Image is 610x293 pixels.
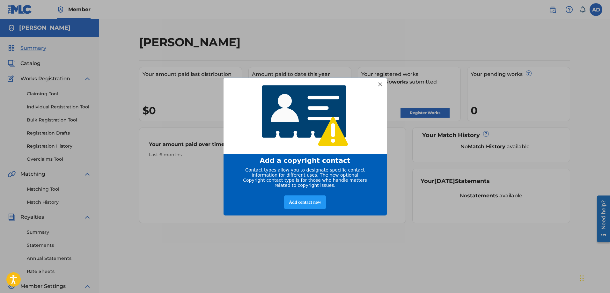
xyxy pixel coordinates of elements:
[258,80,353,151] img: 4768233920565408.png
[232,157,379,165] div: Add a copyright contact
[243,167,367,188] span: Contact types allow you to designate specific contact information for different uses. The new opt...
[284,195,326,209] div: Add contact now
[224,77,387,216] div: entering modal
[5,2,18,49] div: Open Resource Center
[7,7,16,36] div: Need help?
